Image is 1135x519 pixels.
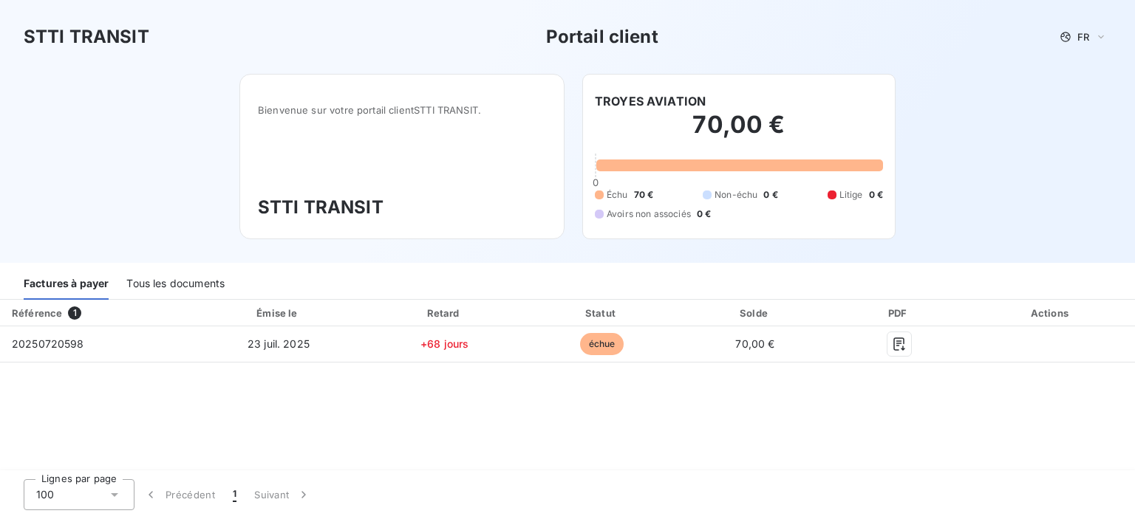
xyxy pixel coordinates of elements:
h6: TROYES AVIATION [595,92,706,110]
div: Factures à payer [24,269,109,300]
span: échue [580,333,624,355]
span: Non-échu [715,188,757,202]
span: FR [1077,31,1089,43]
span: 0 € [697,207,711,221]
div: Tous les documents [126,269,225,300]
span: 0 [593,176,599,188]
h3: STTI TRANSIT [24,24,149,50]
span: 100 [36,487,54,502]
span: 0 € [869,188,883,202]
span: 70,00 € [735,337,774,350]
div: Statut [527,306,676,320]
button: 1 [224,479,245,510]
span: 23 juil. 2025 [248,337,310,350]
h2: 70,00 € [595,110,883,154]
div: Émise le [195,306,362,320]
span: 20250720598 [12,337,84,350]
span: Échu [607,188,628,202]
span: +68 jours [420,337,468,350]
div: Actions [970,306,1132,320]
h3: STTI TRANSIT [258,194,546,221]
span: Avoirs non associés [607,207,691,221]
div: Solde [683,306,828,320]
button: Précédent [134,479,224,510]
button: Suivant [245,479,320,510]
span: 1 [68,306,81,320]
div: PDF [834,306,964,320]
span: 1 [233,487,236,502]
span: Bienvenue sur votre portail client STTI TRANSIT . [258,104,546,116]
span: 0 € [763,188,777,202]
h3: Portail client [546,24,658,50]
span: Litige [839,188,863,202]
div: Retard [368,306,521,320]
div: Référence [12,307,62,319]
span: 70 € [634,188,654,202]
